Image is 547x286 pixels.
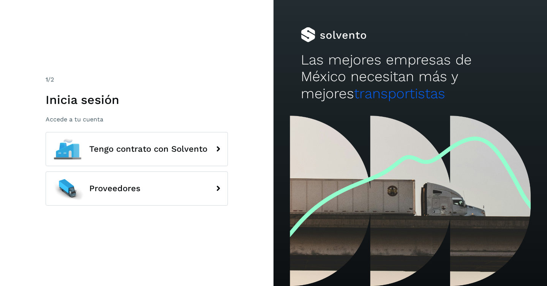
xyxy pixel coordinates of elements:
p: Accede a tu cuenta [46,116,228,123]
h2: Las mejores empresas de México necesitan más y mejores [301,52,520,102]
div: /2 [46,75,228,84]
span: Tengo contrato con Solvento [89,145,207,154]
span: transportistas [354,85,445,102]
button: Tengo contrato con Solvento [46,132,228,166]
span: Proveedores [89,184,141,193]
button: Proveedores [46,171,228,206]
span: 1 [46,76,48,83]
h1: Inicia sesión [46,93,228,107]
